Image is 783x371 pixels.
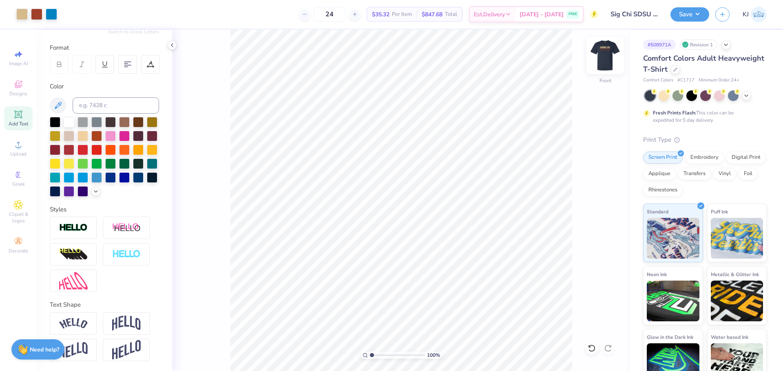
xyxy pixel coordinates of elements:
[743,10,749,19] span: KJ
[10,151,27,157] span: Upload
[751,7,767,22] img: Kendra Jingco
[670,7,709,22] button: Save
[422,10,442,19] span: $847.68
[59,272,88,290] img: Free Distort
[647,333,693,341] span: Glow in the Dark Ink
[50,43,160,53] div: Format
[9,90,27,97] span: Designs
[711,281,763,321] img: Metallic & Glitter Ink
[685,151,724,164] div: Embroidery
[520,10,564,19] span: [DATE] - [DATE]
[568,11,577,17] span: FREE
[711,333,748,341] span: Water based Ink
[112,340,141,360] img: Rise
[647,281,699,321] img: Neon Ink
[50,300,159,310] div: Text Shape
[59,223,88,233] img: Stroke
[599,77,611,84] div: Front
[50,205,159,214] div: Styles
[647,218,699,259] img: Standard
[427,351,440,359] span: 100 %
[50,82,159,91] div: Color
[9,60,28,67] span: Image AI
[643,40,676,50] div: # 508971A
[711,218,763,259] img: Puff Ink
[699,77,739,84] span: Minimum Order: 24 +
[314,7,345,22] input: – –
[112,223,141,233] img: Shadow
[392,10,412,19] span: Per Item
[653,110,696,116] strong: Fresh Prints Flash:
[647,270,667,279] span: Neon Ink
[711,207,728,216] span: Puff Ink
[726,151,766,164] div: Digital Print
[9,248,28,254] span: Decorate
[643,151,683,164] div: Screen Print
[643,184,683,196] div: Rhinestones
[9,121,28,127] span: Add Text
[677,77,695,84] span: # C1717
[711,270,759,279] span: Metallic & Glitter Ink
[647,207,668,216] span: Standard
[59,342,88,358] img: Flag
[108,29,159,35] button: Switch to Greek Letters
[653,109,753,124] div: This color can be expedited for 5 day delivery.
[73,97,159,114] input: e.g. 7428 c
[743,7,767,22] a: KJ
[739,168,758,180] div: Foil
[604,6,664,22] input: Untitled Design
[59,248,88,261] img: 3d Illusion
[112,250,141,259] img: Negative Space
[474,10,505,19] span: Est. Delivery
[643,135,767,145] div: Print Type
[112,316,141,331] img: Arch
[445,10,457,19] span: Total
[713,168,736,180] div: Vinyl
[589,39,622,72] img: Front
[643,77,673,84] span: Comfort Colors
[4,211,33,224] span: Clipart & logos
[12,181,25,187] span: Greek
[30,346,59,353] strong: Need help?
[643,168,676,180] div: Applique
[680,40,717,50] div: Revision 1
[643,53,764,74] span: Comfort Colors Adult Heavyweight T-Shirt
[678,168,711,180] div: Transfers
[372,10,389,19] span: $35.32
[59,318,88,329] img: Arc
